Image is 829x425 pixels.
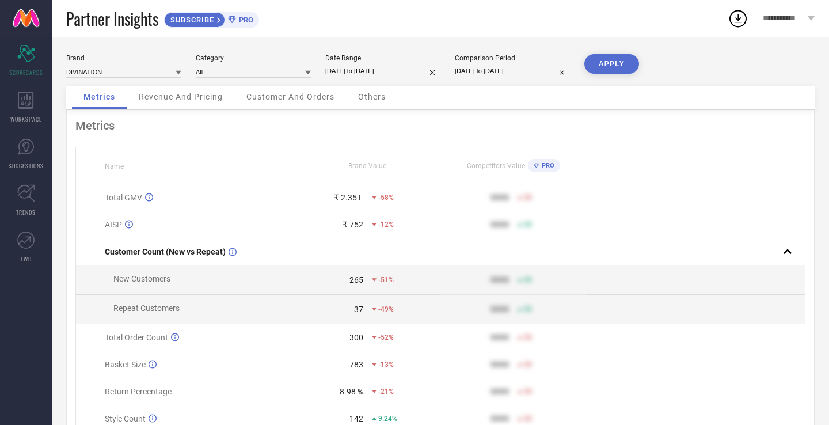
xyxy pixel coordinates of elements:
input: Select date range [325,65,440,77]
input: Select comparison period [455,65,570,77]
span: FWD [21,255,32,263]
div: 9999 [490,220,509,229]
span: -52% [378,333,394,341]
span: 9.24% [378,415,397,423]
span: Return Percentage [105,387,172,396]
div: 9999 [490,360,509,369]
span: Partner Insights [66,7,158,31]
div: 9999 [490,275,509,284]
span: PRO [539,162,554,169]
div: 37 [354,305,363,314]
span: 50 [524,305,532,313]
span: Competitors Value [467,162,525,170]
span: Total GMV [105,193,142,202]
span: 50 [524,388,532,396]
a: SUBSCRIBEPRO [164,9,259,28]
div: 300 [349,333,363,342]
div: ₹ 2.35 L [334,193,363,202]
span: AISP [105,220,122,229]
div: Open download list [728,8,748,29]
span: 50 [524,361,532,369]
span: 50 [524,333,532,341]
div: 9999 [490,333,509,342]
span: Customer And Orders [246,92,334,101]
span: Repeat Customers [113,303,180,313]
span: 50 [524,221,532,229]
span: Name [105,162,124,170]
span: Metrics [83,92,115,101]
span: -13% [378,361,394,369]
span: 50 [524,276,532,284]
span: Style Count [105,414,146,423]
span: PRO [236,16,253,24]
span: -51% [378,276,394,284]
div: Comparison Period [455,54,570,62]
div: 9999 [490,414,509,423]
span: New Customers [113,274,170,283]
span: -49% [378,305,394,313]
div: Brand [66,54,181,62]
span: 50 [524,415,532,423]
div: 142 [349,414,363,423]
div: 9999 [490,305,509,314]
div: 783 [349,360,363,369]
span: Others [358,92,386,101]
span: -12% [378,221,394,229]
span: SUBSCRIBE [165,16,217,24]
div: Date Range [325,54,440,62]
span: -21% [378,388,394,396]
span: Total Order Count [105,333,168,342]
span: SCORECARDS [9,68,43,77]
span: WORKSPACE [10,115,42,123]
span: -58% [378,193,394,202]
span: TRENDS [16,208,36,217]
span: Customer Count (New vs Repeat) [105,247,226,256]
div: Metrics [75,119,805,132]
div: 8.98 % [340,387,363,396]
span: SUGGESTIONS [9,161,44,170]
div: 9999 [490,193,509,202]
span: Basket Size [105,360,146,369]
span: 50 [524,193,532,202]
div: Category [196,54,311,62]
div: 9999 [490,387,509,396]
div: 265 [349,275,363,284]
span: Brand Value [348,162,386,170]
div: ₹ 752 [343,220,363,229]
button: APPLY [584,54,639,74]
span: Revenue And Pricing [139,92,223,101]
